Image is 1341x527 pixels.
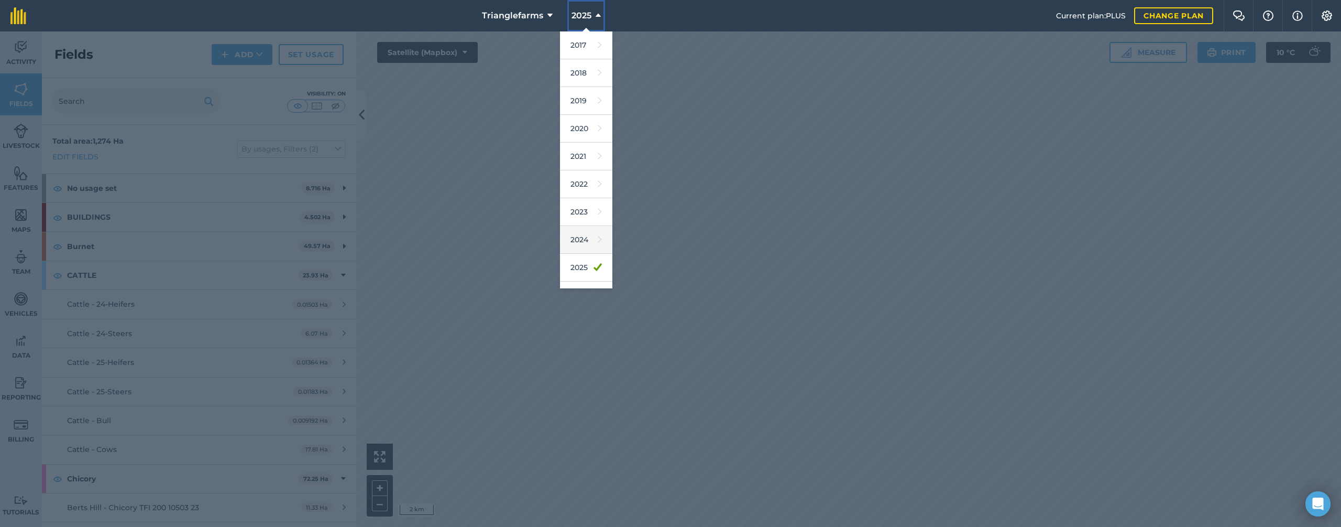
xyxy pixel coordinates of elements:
[560,170,612,198] a: 2022
[560,115,612,143] a: 2020
[1134,7,1213,24] a: Change plan
[560,282,612,309] a: 2026
[1233,10,1245,21] img: Two speech bubbles overlapping with the left bubble in the forefront
[560,59,612,87] a: 2018
[1321,10,1333,21] img: A cog icon
[1292,9,1303,22] img: svg+xml;base64,PHN2ZyB4bWxucz0iaHR0cDovL3d3dy53My5vcmcvMjAwMC9zdmciIHdpZHRoPSIxNyIgaGVpZ2h0PSIxNy...
[1056,10,1126,21] span: Current plan : PLUS
[560,254,612,282] a: 2025
[1262,10,1274,21] img: A question mark icon
[560,198,612,226] a: 2023
[10,7,26,24] img: fieldmargin Logo
[482,9,543,22] span: Trianglefarms
[571,9,591,22] span: 2025
[560,143,612,170] a: 2021
[1305,491,1331,517] div: Open Intercom Messenger
[560,226,612,254] a: 2024
[560,87,612,115] a: 2019
[560,31,612,59] a: 2017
